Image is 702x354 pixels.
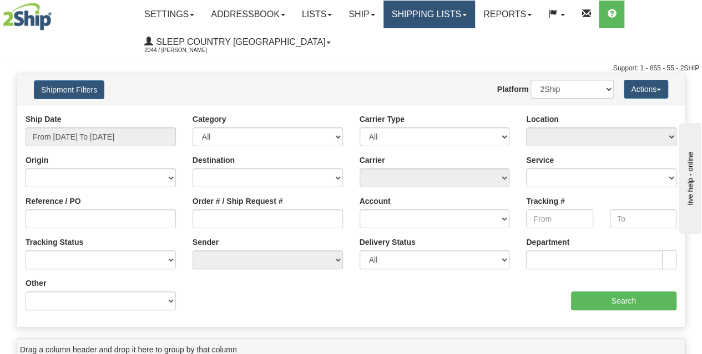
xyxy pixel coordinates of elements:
label: Other [26,278,46,289]
label: Tracking Status [26,237,83,248]
a: Settings [136,1,203,28]
label: Department [526,237,569,248]
button: Actions [624,80,668,99]
label: Ship Date [26,114,62,125]
a: Lists [294,1,340,28]
label: Origin [26,155,48,166]
iframe: chat widget [676,120,701,233]
span: Sleep Country [GEOGRAPHIC_DATA] [153,37,325,47]
a: Shipping lists [383,1,475,28]
a: Addressbook [203,1,294,28]
div: Support: 1 - 855 - 55 - 2SHIP [3,64,699,73]
a: Reports [475,1,540,28]
label: Account [360,196,391,207]
label: Carrier Type [360,114,405,125]
input: Search [571,291,677,310]
label: Tracking # [526,196,564,207]
input: To [610,209,676,228]
button: Shipment Filters [34,80,104,99]
label: Location [526,114,558,125]
label: Reference / PO [26,196,81,207]
div: live help - online [8,9,103,18]
input: From [526,209,593,228]
label: Delivery Status [360,237,416,248]
label: Carrier [360,155,385,166]
label: Destination [193,155,235,166]
a: Ship [340,1,383,28]
label: Service [526,155,554,166]
label: Category [193,114,226,125]
img: logo2044.jpg [3,3,52,30]
label: Platform [497,84,529,95]
a: Sleep Country [GEOGRAPHIC_DATA] 2044 / [PERSON_NAME] [136,28,339,56]
span: 2044 / [PERSON_NAME] [144,45,228,56]
label: Sender [193,237,219,248]
label: Order # / Ship Request # [193,196,283,207]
